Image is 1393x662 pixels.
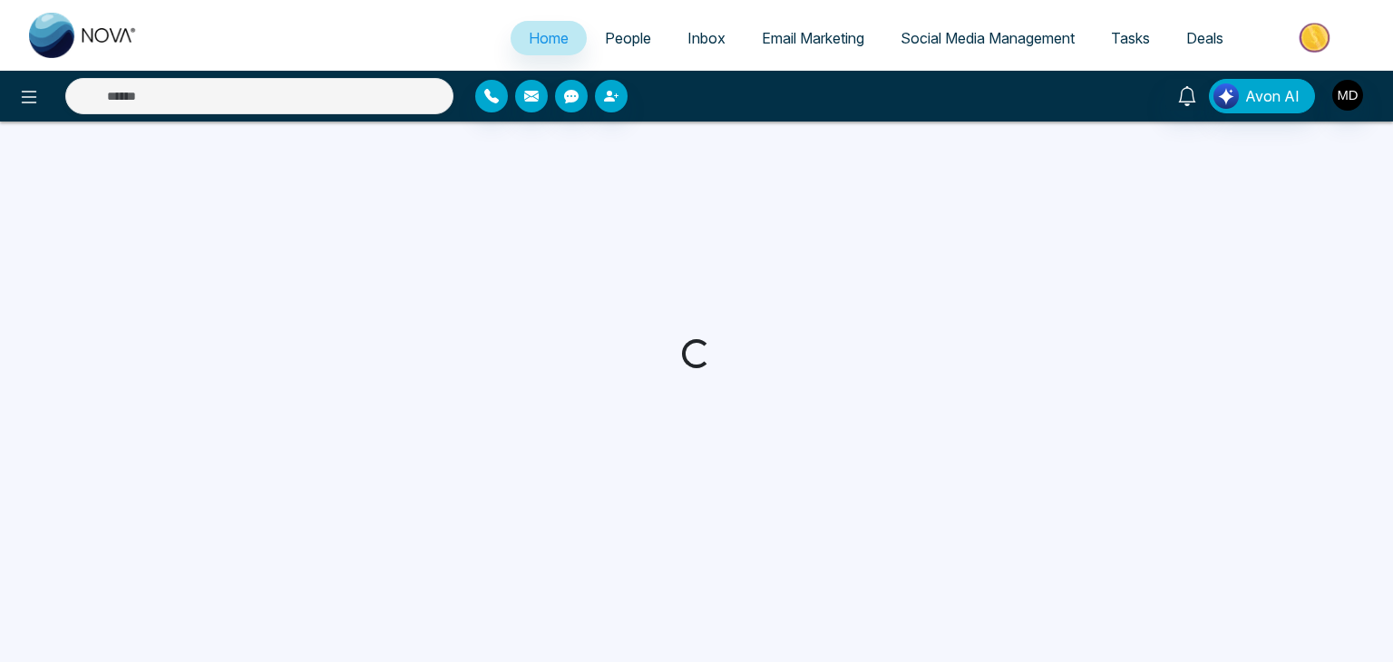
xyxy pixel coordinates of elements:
span: Tasks [1111,29,1150,47]
a: Inbox [669,21,744,55]
a: Email Marketing [744,21,882,55]
span: Social Media Management [901,29,1075,47]
span: Inbox [687,29,726,47]
span: People [605,29,651,47]
span: Avon AI [1245,85,1300,107]
a: Tasks [1093,21,1168,55]
span: Email Marketing [762,29,864,47]
img: Lead Flow [1213,83,1239,109]
a: People [587,21,669,55]
a: Social Media Management [882,21,1093,55]
span: Home [529,29,569,47]
button: Avon AI [1209,79,1315,113]
span: Deals [1186,29,1223,47]
a: Deals [1168,21,1242,55]
img: Market-place.gif [1251,17,1382,58]
img: User Avatar [1332,80,1363,111]
a: Home [511,21,587,55]
img: Nova CRM Logo [29,13,138,58]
